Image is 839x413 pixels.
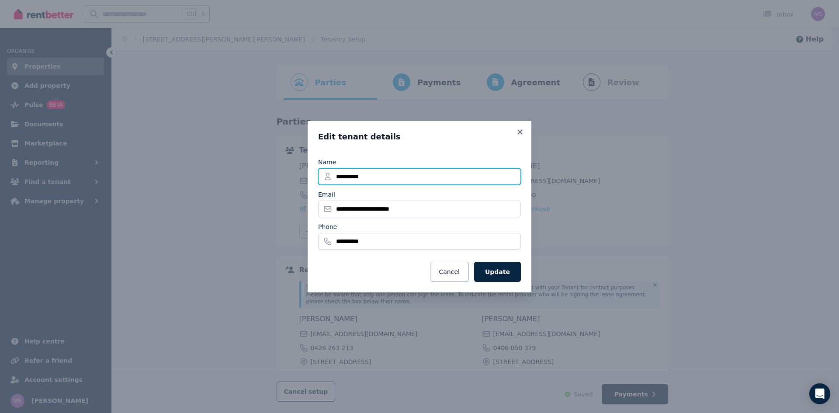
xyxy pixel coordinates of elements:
button: Cancel [430,262,469,282]
label: Phone [318,222,337,231]
label: Name [318,158,336,167]
label: Email [318,190,335,199]
div: Open Intercom Messenger [809,383,830,404]
h3: Edit tenant details [318,132,521,142]
button: Update [474,262,521,282]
